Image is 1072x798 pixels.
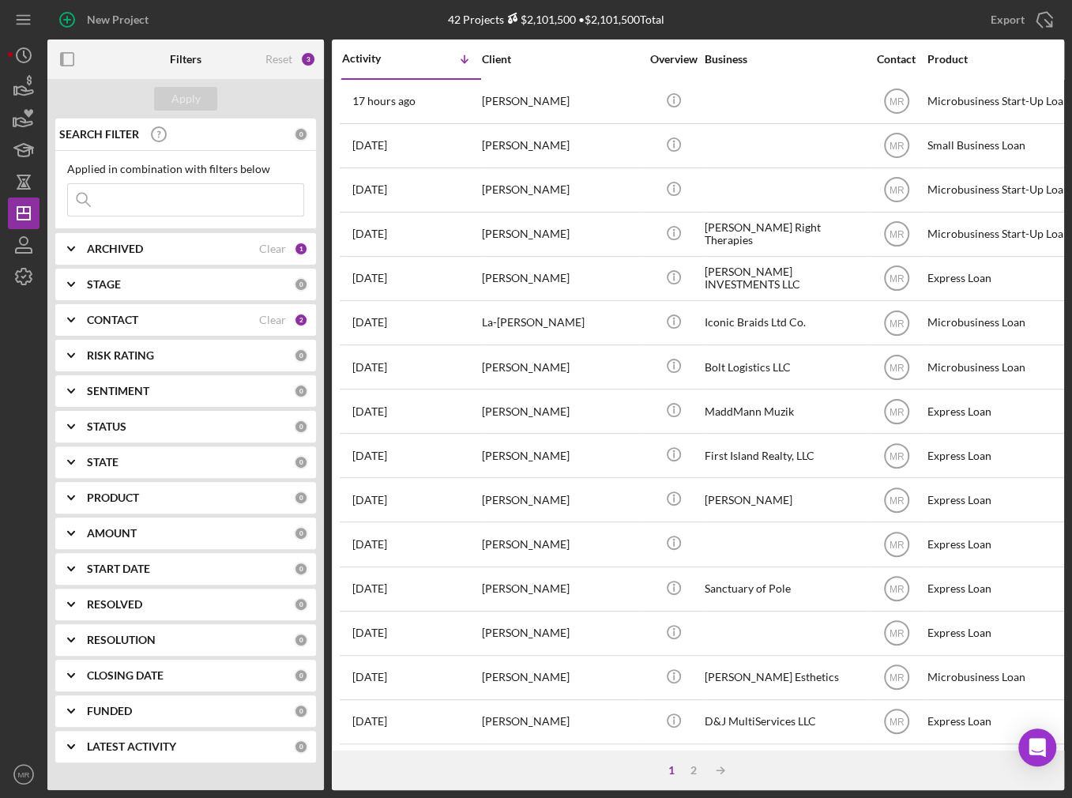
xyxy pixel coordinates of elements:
[67,163,304,175] div: Applied in combination with filters below
[889,540,904,551] text: MR
[294,597,308,612] div: 0
[482,657,640,698] div: [PERSON_NAME]
[889,628,904,639] text: MR
[170,53,201,66] b: Filters
[87,456,118,469] b: STATE
[294,277,308,292] div: 0
[300,51,316,67] div: 3
[482,745,640,787] div: Jarvarius [PERSON_NAME]
[87,243,143,255] b: ARCHIVED
[47,4,164,36] button: New Project
[889,450,904,461] text: MR
[889,229,904,240] text: MR
[352,582,387,595] time: 2025-09-28 18:46
[265,53,292,66] div: Reset
[705,53,863,66] div: Business
[705,745,863,787] div: Turare Clothing
[482,125,640,167] div: [PERSON_NAME]
[87,420,126,433] b: STATUS
[294,633,308,647] div: 0
[87,385,149,397] b: SENTIMENT
[87,491,139,504] b: PRODUCT
[352,450,387,462] time: 2025-09-29 18:27
[991,4,1025,36] div: Export
[867,53,926,66] div: Contact
[482,701,640,743] div: [PERSON_NAME]
[482,81,640,122] div: [PERSON_NAME]
[705,213,863,255] div: [PERSON_NAME] Right Therapies
[1018,728,1056,766] div: Open Intercom Messenger
[889,584,904,595] text: MR
[87,527,137,540] b: AMOUNT
[294,491,308,505] div: 0
[448,13,664,26] div: 42 Projects • $2,101,500 Total
[889,362,904,373] text: MR
[705,701,863,743] div: D&J MultiServices LLC
[705,346,863,388] div: Bolt Logistics LLC
[889,318,904,329] text: MR
[352,139,387,152] time: 2025-10-01 15:19
[294,668,308,683] div: 0
[644,53,703,66] div: Overview
[889,185,904,196] text: MR
[352,405,387,418] time: 2025-09-29 20:00
[482,612,640,654] div: [PERSON_NAME]
[705,258,863,299] div: [PERSON_NAME] INVESTMENTS LLC
[87,314,138,326] b: CONTACT
[660,764,683,777] div: 1
[294,313,308,327] div: 2
[352,538,387,551] time: 2025-09-29 02:44
[352,316,387,329] time: 2025-09-30 10:10
[294,242,308,256] div: 1
[683,764,705,777] div: 2
[352,228,387,240] time: 2025-09-30 21:15
[87,669,164,682] b: CLOSING DATE
[18,770,30,779] text: MR
[482,523,640,565] div: [PERSON_NAME]
[705,390,863,432] div: MaddMann Muzik
[294,420,308,434] div: 0
[294,455,308,469] div: 0
[705,568,863,610] div: Sanctuary of Pole
[482,568,640,610] div: [PERSON_NAME]
[294,526,308,540] div: 0
[259,243,286,255] div: Clear
[889,717,904,728] text: MR
[352,361,387,374] time: 2025-09-29 20:31
[482,346,640,388] div: [PERSON_NAME]
[889,141,904,152] text: MR
[889,672,904,683] text: MR
[87,563,150,575] b: START DATE
[87,740,176,753] b: LATEST ACTIVITY
[87,598,142,611] b: RESOLVED
[705,479,863,521] div: [PERSON_NAME]
[889,273,904,284] text: MR
[294,384,308,398] div: 0
[705,657,863,698] div: [PERSON_NAME] Esthetics
[705,302,863,344] div: Iconic Braids Ltd Co.
[352,671,387,683] time: 2025-09-19 19:35
[87,705,132,717] b: FUNDED
[294,562,308,576] div: 0
[482,169,640,211] div: [PERSON_NAME]
[87,349,154,362] b: RISK RATING
[259,314,286,326] div: Clear
[352,627,387,639] time: 2025-09-26 22:59
[482,258,640,299] div: [PERSON_NAME]
[294,348,308,363] div: 0
[482,390,640,432] div: [PERSON_NAME]
[154,87,217,111] button: Apply
[294,704,308,718] div: 0
[342,52,412,65] div: Activity
[889,495,904,506] text: MR
[171,87,201,111] div: Apply
[482,213,640,255] div: [PERSON_NAME]
[705,435,863,476] div: First Island Realty, LLC
[482,479,640,521] div: [PERSON_NAME]
[87,278,121,291] b: STAGE
[482,53,640,66] div: Client
[482,435,640,476] div: [PERSON_NAME]
[352,715,387,728] time: 2025-09-17 02:09
[889,406,904,417] text: MR
[294,740,308,754] div: 0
